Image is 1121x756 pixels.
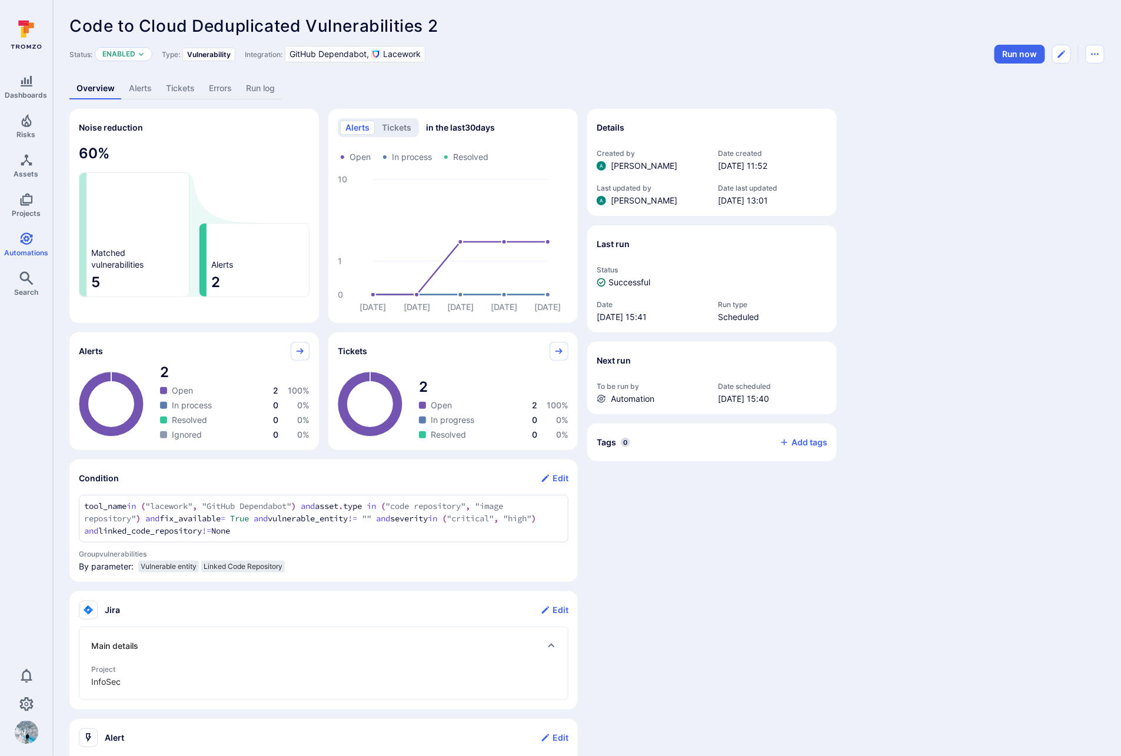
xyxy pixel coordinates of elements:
a: Tickets [159,78,202,99]
span: Open [431,399,452,411]
span: Main details [91,640,138,652]
button: Expand dropdown [138,51,145,58]
span: 0 [273,415,278,425]
span: 0 % [556,429,568,439]
button: Run automation [994,45,1045,64]
span: Matched vulnerabilities [91,247,144,271]
textarea: Add condition [84,500,563,537]
span: Type: [162,50,180,59]
span: Date scheduled [718,382,827,391]
a: Overview [69,78,122,99]
span: Last updated by [597,184,706,192]
span: Successful [608,277,650,288]
section: Last run widget [587,225,837,332]
span: Dashboards [5,91,48,99]
span: 0 % [297,400,310,410]
span: 0 [532,415,537,425]
span: Alerts [79,345,103,357]
span: Alerts [211,259,233,271]
h2: Details [597,122,624,134]
button: Edit [541,728,568,747]
span: Run type [718,300,827,309]
span: 60 % [79,144,310,163]
span: Resolved [431,429,466,441]
span: Open [172,385,193,397]
span: Date last updated [718,184,827,192]
text: [DATE] [491,302,517,312]
span: Projects [12,209,41,218]
span: 0 [621,438,630,447]
span: By parameter: [79,561,134,577]
span: Vulnerable entity [141,562,197,571]
span: Group vulnerabilities [79,549,568,558]
span: [PERSON_NAME] [611,160,677,172]
h2: Alert [105,732,124,744]
span: 0 [532,429,537,439]
span: [PERSON_NAME] [611,195,677,207]
span: Code to Cloud Deduplicated Vulnerabilities 2 [69,16,438,36]
div: Collapse tags [587,424,837,461]
button: tickets [377,121,417,135]
text: [DATE] [404,302,430,312]
button: alerts [340,121,375,135]
span: 5 [91,273,184,292]
a: Alerts [122,78,159,99]
span: Risks [17,130,36,139]
span: In process [392,151,432,163]
span: [DATE] 11:52 [718,160,827,172]
h2: Next run [597,355,631,367]
section: Details widget [587,109,837,216]
span: Created by [597,149,706,158]
span: Integration: [245,50,282,59]
span: Automations [4,248,48,257]
text: 10 [338,175,347,185]
span: To be run by [597,382,706,391]
span: ticket project [91,676,556,688]
span: Ignored [172,429,202,441]
text: 0 [338,290,343,300]
span: 0 % [556,415,568,425]
span: total [160,363,310,382]
span: Resolved [172,414,207,426]
div: Alerts pie widget [69,332,319,450]
h2: Last run [597,238,630,250]
a: Errors [202,78,239,99]
button: Automation menu [1086,45,1105,64]
span: Tickets [338,345,367,357]
section: Condition widget [69,459,578,582]
span: 2 [273,385,278,395]
text: [DATE] [360,302,387,312]
span: Automation [611,393,654,405]
span: Date [597,300,706,309]
span: 0 % [297,429,310,439]
span: 100 % [547,400,568,410]
span: Resolved [453,151,488,163]
span: 2 [532,400,537,410]
span: [DATE] 13:01 [718,195,827,207]
span: Noise reduction [79,122,143,132]
img: ACg8ocKjEwSgZaxLsX3VaBwZ3FUlOYjuMUiM0rrvjrGjR2nDJ731m-0=s96-c [15,721,38,744]
span: In process [172,399,212,411]
a: Run log [239,78,282,99]
span: [DATE] 15:40 [718,393,827,405]
span: total [419,378,568,397]
text: [DATE] [534,302,561,312]
span: [DATE] 15:41 [597,311,706,323]
text: [DATE] [447,302,474,312]
div: Automation tabs [69,78,1105,99]
span: Scheduled [718,311,827,323]
span: Assets [14,169,39,178]
span: GitHub Dependabot [290,48,369,60]
span: In progress [431,414,474,426]
span: Date created [718,149,827,158]
div: ticket fields overview [79,627,568,700]
span: Project [91,665,556,674]
div: Alerts/Tickets trend [328,109,578,323]
span: 2 [211,273,304,292]
span: Status: [69,50,92,59]
span: Open [350,151,371,163]
h2: Tags [597,437,616,448]
span: Status [597,265,827,274]
span: Lacework [383,48,421,60]
div: Vulnerability [182,48,235,61]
